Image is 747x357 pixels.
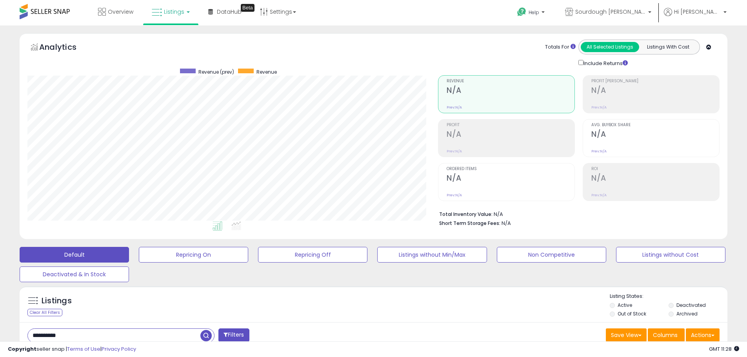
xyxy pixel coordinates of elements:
[664,8,727,25] a: Hi [PERSON_NAME]
[591,79,719,83] span: Profit [PERSON_NAME]
[591,174,719,184] h2: N/A
[8,345,36,353] strong: Copyright
[581,42,639,52] button: All Selected Listings
[674,8,721,16] span: Hi [PERSON_NAME]
[529,9,539,16] span: Help
[447,123,574,127] span: Profit
[573,58,637,67] div: Include Returns
[653,331,678,339] span: Columns
[676,310,698,317] label: Archived
[616,247,725,263] button: Listings without Cost
[218,328,249,342] button: Filters
[545,43,576,51] div: Totals For
[591,167,719,171] span: ROI
[377,247,487,263] button: Listings without Min/Max
[139,247,248,263] button: Repricing On
[39,42,92,54] h5: Analytics
[447,149,462,154] small: Prev: N/A
[676,302,706,308] label: Deactivated
[439,211,493,217] b: Total Inventory Value:
[517,7,527,17] i: Get Help
[639,42,697,52] button: Listings With Cost
[575,8,646,16] span: Sourdough [PERSON_NAME]
[217,8,242,16] span: DataHub
[20,266,129,282] button: Deactivated & In Stock
[447,79,574,83] span: Revenue
[20,247,129,263] button: Default
[648,328,685,342] button: Columns
[610,293,727,300] p: Listing States:
[502,219,511,227] span: N/A
[447,130,574,140] h2: N/A
[67,345,100,353] a: Terms of Use
[511,1,553,25] a: Help
[591,86,719,96] h2: N/A
[606,328,647,342] button: Save View
[447,86,574,96] h2: N/A
[27,309,62,316] div: Clear All Filters
[618,302,632,308] label: Active
[164,8,184,16] span: Listings
[591,105,607,110] small: Prev: N/A
[591,123,719,127] span: Avg. Buybox Share
[108,8,133,16] span: Overview
[198,69,234,75] span: Revenue (prev)
[258,247,367,263] button: Repricing Off
[439,209,714,218] li: N/A
[591,193,607,198] small: Prev: N/A
[256,69,277,75] span: Revenue
[591,130,719,140] h2: N/A
[497,247,606,263] button: Non Competitive
[8,346,136,353] div: seller snap | |
[591,149,607,154] small: Prev: N/A
[447,105,462,110] small: Prev: N/A
[447,167,574,171] span: Ordered Items
[439,220,500,227] b: Short Term Storage Fees:
[447,193,462,198] small: Prev: N/A
[102,345,136,353] a: Privacy Policy
[686,328,720,342] button: Actions
[618,310,646,317] label: Out of Stock
[241,4,254,12] div: Tooltip anchor
[709,345,739,353] span: 2025-09-6 11:28 GMT
[447,174,574,184] h2: N/A
[42,295,72,306] h5: Listings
